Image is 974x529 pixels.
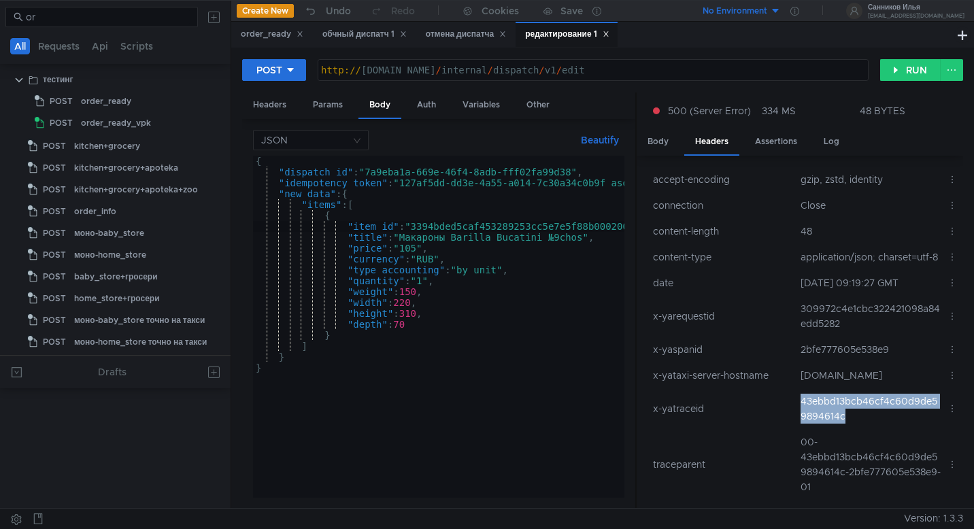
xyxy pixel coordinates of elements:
[795,362,942,388] td: [DOMAIN_NAME]
[34,38,84,54] button: Requests
[795,337,942,362] td: 2bfe777605e538e9
[648,167,795,192] td: accept-encoding
[795,244,942,270] td: application/json; charset=utf-8
[294,1,360,21] button: Undo
[74,267,158,287] div: baby_store+гросери
[237,4,294,18] button: Create New
[242,92,297,118] div: Headers
[868,14,964,18] div: [EMAIL_ADDRESS][DOMAIN_NAME]
[256,63,282,78] div: POST
[648,270,795,296] td: date
[560,6,583,16] div: Save
[43,201,66,222] span: POST
[406,92,447,118] div: Auth
[684,129,739,156] div: Headers
[302,92,354,118] div: Params
[860,105,905,117] div: 48 BYTES
[795,218,942,244] td: 48
[744,129,808,154] div: Assertions
[43,288,66,309] span: POST
[795,429,942,500] td: 00-43ebbd13bcb46cf4c60d9de59894614c-2bfe777605e538e9-01
[10,38,30,54] button: All
[43,332,66,352] span: POST
[26,10,190,24] input: Search...
[116,38,157,54] button: Scripts
[241,27,303,41] div: order_ready
[322,27,407,41] div: обчный диспатч 1
[43,136,66,156] span: POST
[43,245,66,265] span: POST
[74,332,207,352] div: моно-home_store точно на такси
[74,201,116,222] div: order_info
[795,388,942,429] td: 43ebbd13bcb46cf4c60d9de59894614c
[74,288,160,309] div: home_store+гросери
[43,223,66,243] span: POST
[98,364,127,380] div: Drafts
[648,244,795,270] td: content-type
[242,59,306,81] button: POST
[50,91,73,112] span: POST
[648,362,795,388] td: x-yataxi-server-hostname
[43,180,66,200] span: POST
[904,509,963,528] span: Version: 1.3.3
[452,92,511,118] div: Variables
[575,132,624,148] button: Beautify
[426,27,507,41] div: отмена диспатча
[74,223,144,243] div: моно-baby_store
[88,38,112,54] button: Api
[795,296,942,337] td: 309972c4e1cbc322421098a84edd5282
[74,158,178,178] div: kitchen+grocery+apoteka
[391,3,415,19] div: Redo
[81,91,131,112] div: order_ready
[703,5,767,18] div: No Environment
[43,69,73,90] div: тестинг
[795,167,942,192] td: gzip, zstd, identity
[81,113,151,133] div: order_ready_vpk
[360,1,424,21] button: Redo
[880,59,941,81] button: RUN
[868,4,964,11] div: Санников Илья
[648,337,795,362] td: x-yaspanid
[74,310,205,330] div: моно-baby_store точно на такси
[525,27,609,41] div: редактирование 1
[43,158,66,178] span: POST
[43,267,66,287] span: POST
[74,180,198,200] div: kitchen+grocery+apoteka+zoo
[648,296,795,337] td: x-yarequestid
[795,270,942,296] td: [DATE] 09:19:27 GMT
[648,192,795,218] td: connection
[648,388,795,429] td: x-yatraceid
[43,310,66,330] span: POST
[50,113,73,133] span: POST
[648,429,795,500] td: traceparent
[516,92,560,118] div: Other
[795,192,942,218] td: Close
[74,245,146,265] div: моно-home_store
[648,218,795,244] td: content-length
[637,129,679,154] div: Body
[813,129,850,154] div: Log
[326,3,351,19] div: Undo
[74,136,140,156] div: kitchen+grocery
[668,103,751,118] span: 500 (Server Error)
[482,3,519,19] div: Cookies
[358,92,401,119] div: Body
[762,105,796,117] div: 334 MS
